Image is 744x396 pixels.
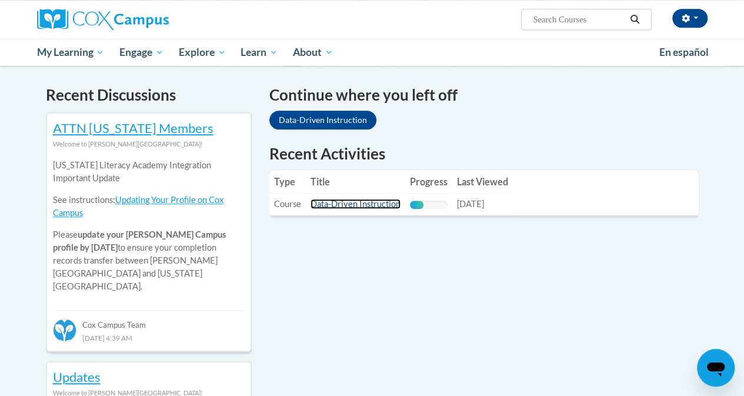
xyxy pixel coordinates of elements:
a: Updating Your Profile on Cox Campus [53,195,223,218]
a: ATTN [US_STATE] Members [53,120,213,136]
div: Please to ensure your completion records transfer between [PERSON_NAME][GEOGRAPHIC_DATA] and [US_... [53,151,245,302]
button: Search [626,12,643,26]
div: [DATE] 4:39 AM [53,331,245,344]
a: About [285,39,341,66]
div: Main menu [28,39,716,66]
th: Progress [405,170,452,194]
a: Cox Campus [37,9,249,30]
div: Welcome to [PERSON_NAME][GEOGRAPHIC_DATA]! [53,138,245,151]
th: Title [306,170,405,194]
a: My Learning [29,39,112,66]
th: Type [269,170,306,194]
h1: Recent Activities [269,143,699,164]
th: Last Viewed [452,170,513,194]
a: En español [652,40,716,65]
b: update your [PERSON_NAME] Campus profile by [DATE] [53,229,226,252]
a: Engage [112,39,171,66]
h4: Recent Discussions [46,84,252,107]
button: Account Settings [672,9,708,28]
span: Course [274,199,301,209]
span: About [293,45,333,59]
a: Updates [53,369,101,385]
iframe: Button to launch messaging window [697,349,735,387]
span: Learn [241,45,278,59]
img: Cox Campus Team [53,318,76,342]
span: My Learning [36,45,104,59]
div: Cox Campus Team [53,310,245,331]
a: Data-Driven Instruction [269,111,376,129]
span: Engage [119,45,164,59]
div: Progress, % [410,201,423,209]
img: Cox Campus [37,9,169,30]
span: Explore [179,45,226,59]
span: En español [659,46,709,58]
a: Learn [233,39,285,66]
span: [DATE] [457,199,484,209]
a: Data-Driven Instruction [311,199,401,209]
input: Search Courses [532,12,626,26]
h4: Continue where you left off [269,84,699,107]
a: Explore [171,39,233,66]
p: See instructions: [53,194,245,219]
p: [US_STATE] Literacy Academy Integration Important Update [53,159,245,185]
